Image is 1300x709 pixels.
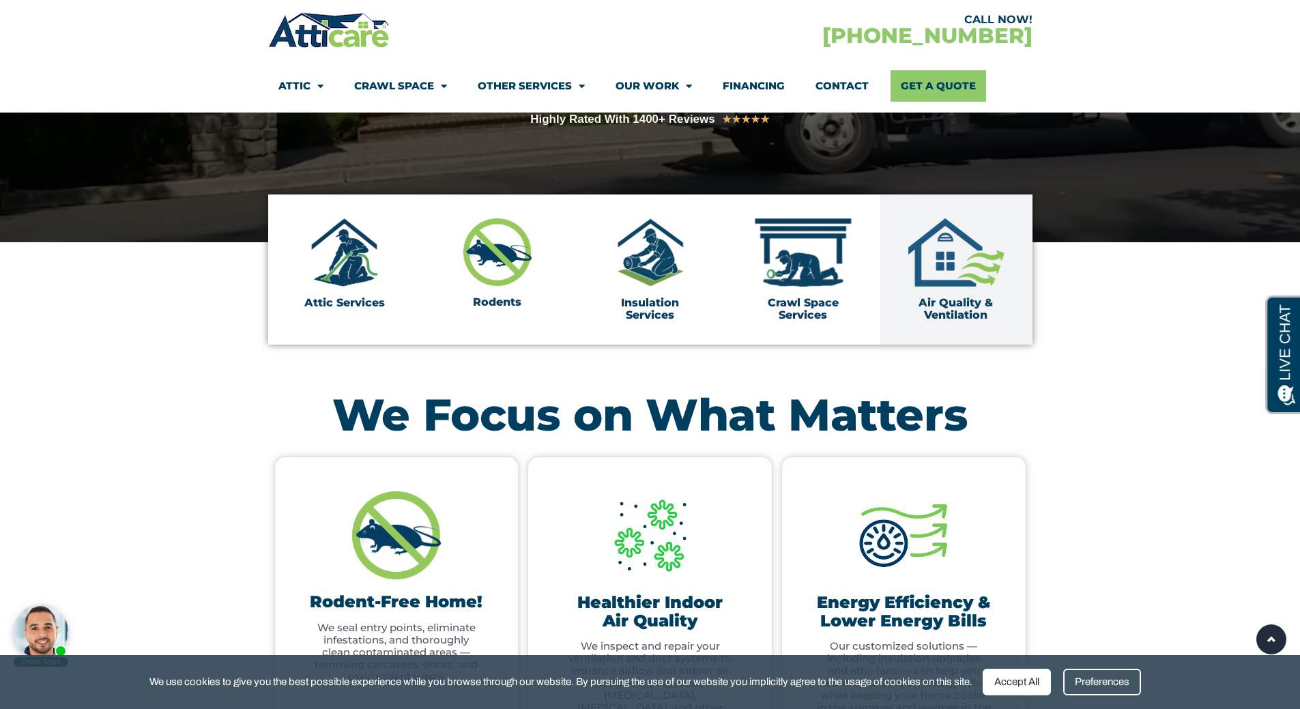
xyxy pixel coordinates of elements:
a: Contact [815,70,869,102]
a: Insulation Services [621,296,679,321]
a: Crawl Space [354,70,447,102]
div: 5/5 [722,111,770,128]
i: ★ [760,111,770,128]
span: Opens a chat window [33,11,110,28]
h3: Energy Efficiency & Lower Energy Bills [816,594,992,630]
a: Rodents [473,295,521,308]
div: Preferences [1063,669,1141,695]
a: Financing [723,70,785,102]
a: Attic [278,70,323,102]
p: We seal entry points, eliminate infestations, and thoroughly clean contaminated areas — removing ... [309,622,485,683]
div: Highly Rated With 1400+ Reviews [530,110,715,129]
div: Accept All [983,669,1051,695]
a: Air Quality & Ventilation [919,296,993,321]
nav: Menu [278,70,1022,102]
i: ★ [741,111,751,128]
i: ★ [751,111,760,128]
a: Get A Quote [891,70,986,102]
a: Other Services [478,70,585,102]
span: We use cookies to give you the best possible experience while you browse through our website. By ... [149,674,972,691]
a: Crawl Space Services [768,296,839,321]
h2: We Focus on What Matters [275,392,1026,437]
div: CALL NOW! [650,14,1032,25]
a: Attic Services [304,296,385,309]
h3: Healthier Indoor Air Quality [562,594,738,630]
iframe: Chat Invitation [7,600,75,668]
h3: Rodent-Free Home! [309,593,485,611]
i: ★ [732,111,741,128]
a: Our Work [616,70,692,102]
i: ★ [722,111,732,128]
